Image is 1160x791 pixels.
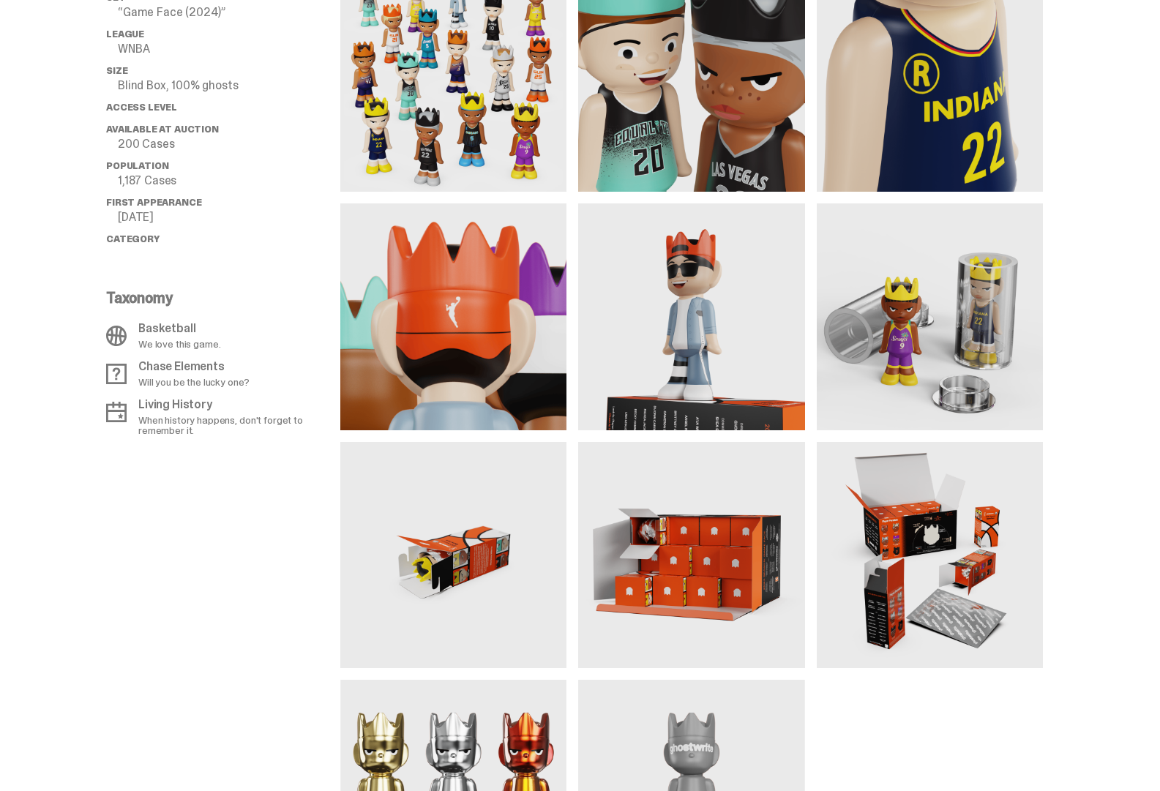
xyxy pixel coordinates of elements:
p: Living History [138,399,332,411]
p: When history happens, don't forget to remember it. [138,415,332,435]
img: media gallery image [340,203,566,430]
p: Will you be the lucky one? [138,377,249,387]
span: Category [106,233,160,245]
p: We love this game. [138,339,220,349]
p: “Game Face (2024)” [118,7,340,18]
span: First Appearance [106,196,201,209]
p: 200 Cases [118,138,340,150]
img: media gallery image [578,203,804,430]
p: Chase Elements [138,361,249,372]
img: media gallery image [340,442,566,668]
p: WNBA [118,43,340,55]
span: League [106,28,144,40]
p: 1,187 Cases [118,175,340,187]
span: Size [106,64,127,77]
p: Basketball [138,323,220,334]
span: Available at Auction [106,123,219,135]
p: Blind Box, 100% ghosts [118,80,340,91]
span: Population [106,160,168,172]
p: Taxonomy [106,290,332,305]
img: media gallery image [817,442,1043,668]
span: Access Level [106,101,177,113]
p: [DATE] [118,211,340,223]
img: media gallery image [817,203,1043,430]
img: media gallery image [578,442,804,668]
